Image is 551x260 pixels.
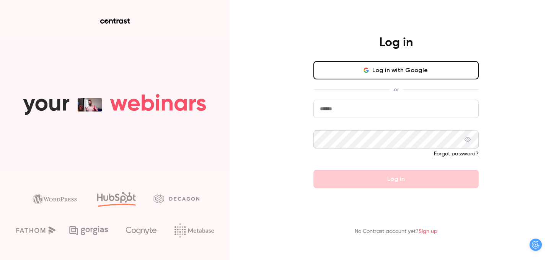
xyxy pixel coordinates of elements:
[419,229,437,234] a: Sign up
[313,61,479,79] button: Log in with Google
[379,35,413,50] h4: Log in
[390,86,403,94] span: or
[355,228,437,236] p: No Contrast account yet?
[434,151,479,157] a: Forgot password?
[153,194,199,203] img: decagon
